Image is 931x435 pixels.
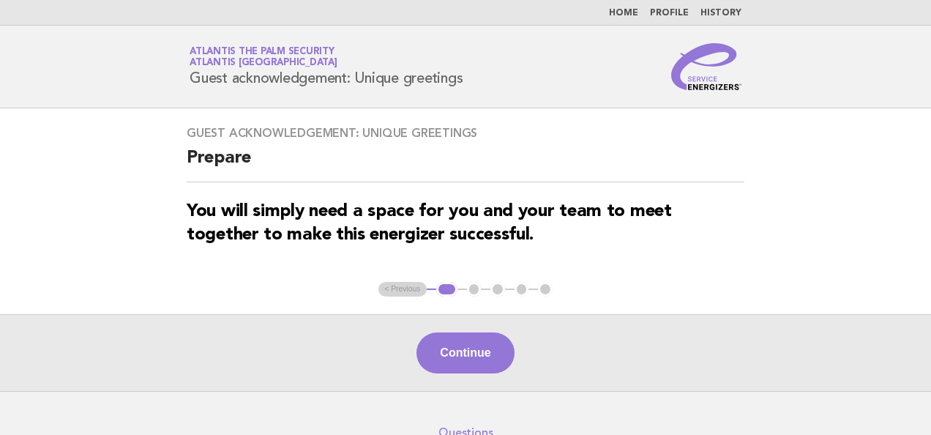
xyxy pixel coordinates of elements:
[700,9,741,18] a: History
[190,47,337,67] a: Atlantis The Palm SecurityAtlantis [GEOGRAPHIC_DATA]
[187,203,672,244] strong: You will simply need a space for you and your team to meet together to make this energizer succes...
[190,59,337,68] span: Atlantis [GEOGRAPHIC_DATA]
[416,332,514,373] button: Continue
[187,126,744,141] h3: Guest acknowledgement: Unique greetings
[650,9,689,18] a: Profile
[436,282,457,297] button: 1
[190,48,463,86] h1: Guest acknowledgement: Unique greetings
[671,43,741,90] img: Service Energizers
[609,9,638,18] a: Home
[187,146,744,182] h2: Prepare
